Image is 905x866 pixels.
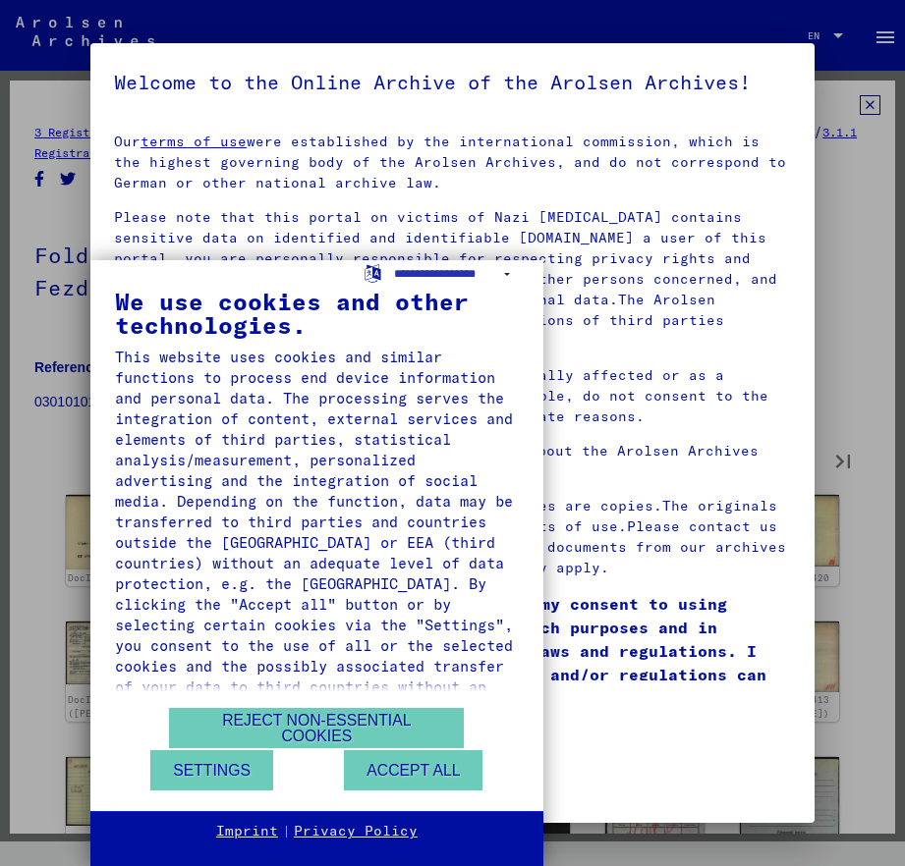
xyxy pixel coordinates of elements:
button: Reject non-essential cookies [169,708,464,748]
a: Privacy Policy [294,822,418,841]
button: Settings [150,750,273,790]
div: This website uses cookies and similar functions to process end device information and personal da... [115,347,519,718]
div: We use cookies and other technologies. [115,290,519,337]
button: Accept all [344,750,482,790]
a: Imprint [216,822,278,841]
